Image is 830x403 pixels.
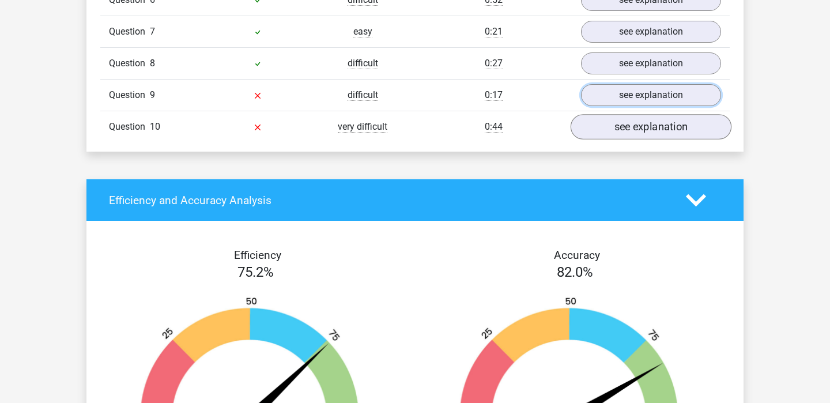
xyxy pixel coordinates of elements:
[581,21,721,43] a: see explanation
[150,121,160,132] span: 10
[485,121,503,133] span: 0:44
[109,88,150,102] span: Question
[485,89,503,101] span: 0:17
[485,26,503,37] span: 0:21
[353,26,372,37] span: easy
[581,84,721,106] a: see explanation
[557,264,593,280] span: 82.0%
[109,120,150,134] span: Question
[150,26,155,37] span: 7
[485,58,503,69] span: 0:27
[571,114,731,140] a: see explanation
[348,58,378,69] span: difficult
[150,89,155,100] span: 9
[428,248,726,262] h4: Accuracy
[338,121,387,133] span: very difficult
[109,248,406,262] h4: Efficiency
[237,264,274,280] span: 75.2%
[109,57,150,70] span: Question
[109,194,669,207] h4: Efficiency and Accuracy Analysis
[150,58,155,69] span: 8
[348,89,378,101] span: difficult
[581,52,721,74] a: see explanation
[109,25,150,39] span: Question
